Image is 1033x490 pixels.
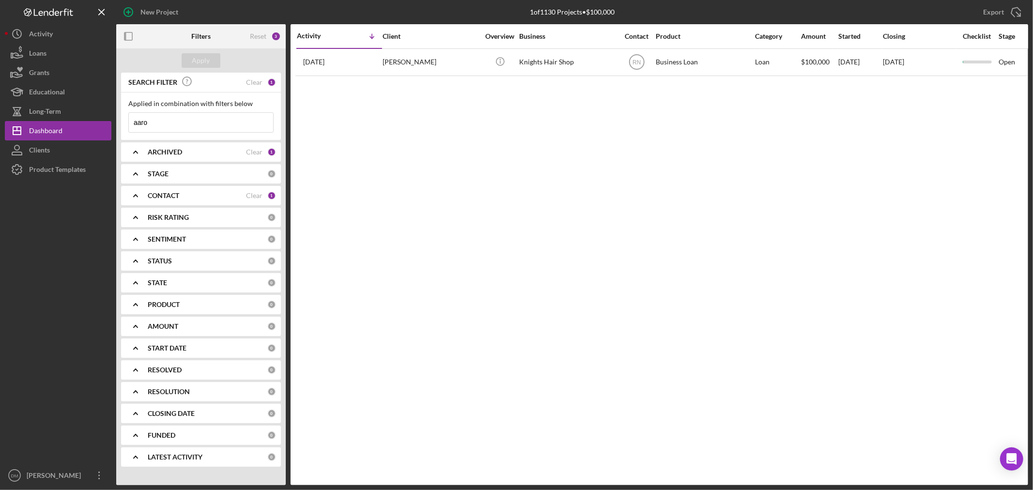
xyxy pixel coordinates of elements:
[267,322,276,331] div: 0
[148,431,175,439] b: FUNDED
[267,235,276,244] div: 0
[29,160,86,182] div: Product Templates
[29,44,46,65] div: Loans
[267,78,276,87] div: 1
[192,53,210,68] div: Apply
[530,8,615,16] div: 1 of 1130 Projects • $100,000
[267,278,276,287] div: 0
[148,235,186,243] b: SENTIMENT
[29,102,61,123] div: Long-Term
[128,78,177,86] b: SEARCH FILTER
[5,466,111,485] button: DM[PERSON_NAME]
[267,148,276,156] div: 1
[5,24,111,44] button: Activity
[632,59,641,66] text: RN
[116,2,188,22] button: New Project
[956,32,998,40] div: Checklist
[267,409,276,418] div: 0
[29,63,49,85] div: Grants
[383,32,479,40] div: Client
[29,140,50,162] div: Clients
[148,301,180,308] b: PRODUCT
[656,32,753,40] div: Product
[801,49,837,75] div: $100,000
[246,192,262,199] div: Clear
[973,2,1028,22] button: Export
[519,49,616,75] div: Knights Hair Shop
[24,466,87,488] div: [PERSON_NAME]
[246,78,262,86] div: Clear
[182,53,220,68] button: Apply
[519,32,616,40] div: Business
[618,32,655,40] div: Contact
[303,58,324,66] time: 2025-07-07 16:43
[656,49,753,75] div: Business Loan
[267,169,276,178] div: 0
[267,453,276,461] div: 0
[148,214,189,221] b: RISK RATING
[140,2,178,22] div: New Project
[482,32,518,40] div: Overview
[267,213,276,222] div: 0
[983,2,1004,22] div: Export
[267,344,276,352] div: 0
[148,410,195,417] b: CLOSING DATE
[5,82,111,102] button: Educational
[267,366,276,374] div: 0
[755,32,800,40] div: Category
[267,257,276,265] div: 0
[148,366,182,374] b: RESOLVED
[271,31,281,41] div: 3
[11,473,18,478] text: DM
[5,140,111,160] button: Clients
[5,102,111,121] button: Long-Term
[148,192,179,199] b: CONTACT
[297,32,339,40] div: Activity
[191,32,211,40] b: Filters
[801,32,837,40] div: Amount
[267,387,276,396] div: 0
[267,300,276,309] div: 0
[838,49,882,75] div: [DATE]
[148,344,186,352] b: START DATE
[128,100,274,107] div: Applied in combination with filters below
[148,388,190,396] b: RESOLUTION
[5,160,111,179] button: Product Templates
[1000,447,1023,471] div: Open Intercom Messenger
[29,82,65,104] div: Educational
[883,32,956,40] div: Closing
[250,32,266,40] div: Reset
[148,257,172,265] b: STATUS
[267,191,276,200] div: 1
[246,148,262,156] div: Clear
[383,49,479,75] div: [PERSON_NAME]
[5,63,111,82] button: Grants
[148,322,178,330] b: AMOUNT
[29,24,53,46] div: Activity
[148,279,167,287] b: STATE
[148,453,202,461] b: LATEST ACTIVITY
[755,49,800,75] div: Loan
[148,148,182,156] b: ARCHIVED
[148,170,169,178] b: STAGE
[5,44,111,63] button: Loans
[883,58,904,66] time: [DATE]
[267,431,276,440] div: 0
[29,121,62,143] div: Dashboard
[5,121,111,140] button: Dashboard
[838,32,882,40] div: Started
